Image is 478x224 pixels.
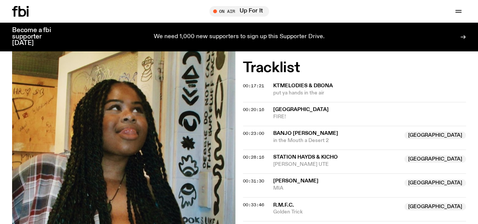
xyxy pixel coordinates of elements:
span: [PERSON_NAME] UTE [273,161,400,168]
span: 00:28:16 [243,154,264,160]
span: [GEOGRAPHIC_DATA] [404,155,466,163]
h2: Tracklist [243,61,466,75]
span: put ya hands in the air [273,90,466,97]
span: MIA [273,185,400,192]
span: Banjo [PERSON_NAME] [273,131,338,136]
span: 00:17:21 [243,83,264,89]
span: [PERSON_NAME] [273,178,319,184]
button: On AirUp For It [209,6,269,17]
p: We need 1,000 new supporters to sign up this Supporter Drive. [154,34,325,40]
span: KTmelodies & dBona [273,83,333,88]
h3: Become a fbi supporter [DATE] [12,27,60,46]
span: Station Hayds & KICHO [273,154,338,160]
span: Golden Trick [273,209,400,216]
span: [GEOGRAPHIC_DATA] [404,179,466,187]
span: FIRE! [273,113,466,120]
span: 00:23:00 [243,130,264,136]
span: [GEOGRAPHIC_DATA] [404,131,466,139]
span: 00:20:16 [243,107,264,113]
span: R.M.F.C. [273,202,294,208]
span: 00:31:30 [243,178,264,184]
span: 00:33:46 [243,202,264,208]
span: [GEOGRAPHIC_DATA] [273,107,329,112]
span: [GEOGRAPHIC_DATA] [404,203,466,210]
span: in the Mouth a Desert 2 [273,137,400,144]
